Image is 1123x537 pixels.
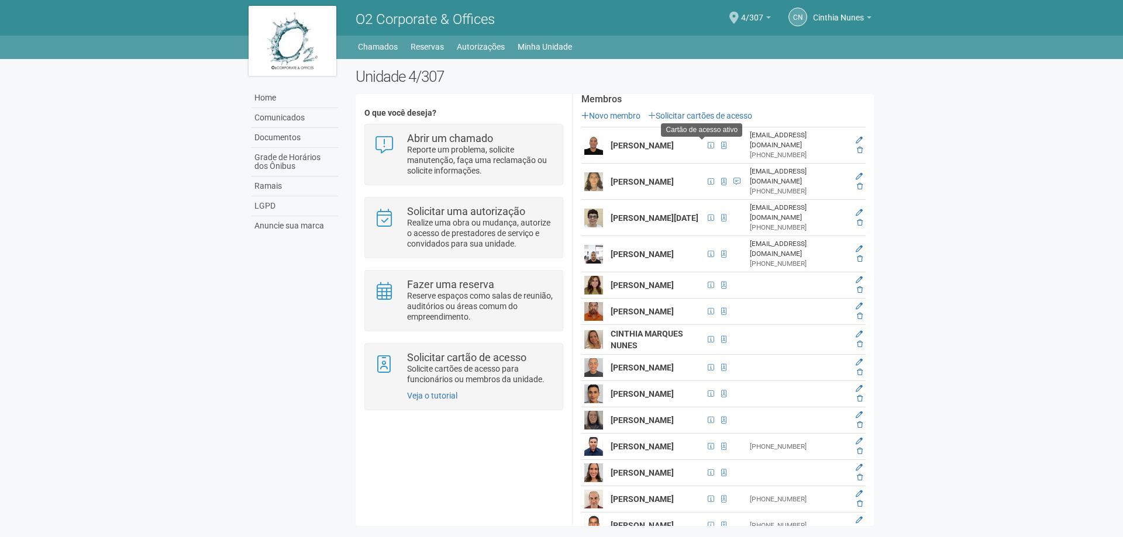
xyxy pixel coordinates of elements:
[611,177,674,186] strong: [PERSON_NAME]
[857,182,863,190] a: Excluir membro
[856,384,863,393] a: Editar membro
[857,219,863,227] a: Excluir membro
[750,186,845,196] div: [PHONE_NUMBER]
[581,94,866,105] strong: Membros
[856,276,863,284] a: Editar membro
[857,473,863,481] a: Excluir membro
[857,447,863,455] a: Excluir membro
[356,11,495,27] span: O2 Corporate & Offices
[252,176,338,196] a: Ramais
[750,442,845,452] div: [PHONE_NUMBER]
[518,39,572,55] a: Minha Unidade
[584,437,603,456] img: user.png
[252,88,338,108] a: Home
[750,521,845,531] div: [PHONE_NUMBER]
[584,463,603,482] img: user.png
[252,196,338,216] a: LGPD
[611,363,674,372] strong: [PERSON_NAME]
[857,286,863,294] a: Excluir membro
[584,516,603,535] img: user.png
[374,206,553,249] a: Solicitar uma autorização Realize uma obra ou mudança, autorize o acesso de prestadores de serviç...
[648,111,752,120] a: Solicitar cartões de acesso
[750,150,845,160] div: [PHONE_NUMBER]
[611,280,674,290] strong: [PERSON_NAME]
[857,394,863,403] a: Excluir membro
[750,239,845,259] div: [EMAIL_ADDRESS][DOMAIN_NAME]
[581,111,640,120] a: Novo membro
[407,391,457,400] a: Veja o tutorial
[407,144,554,176] p: Reporte um problema, solicite manutenção, faça uma reclamação ou solicite informações.
[750,494,845,504] div: [PHONE_NUMBER]
[374,133,553,176] a: Abrir um chamado Reporte um problema, solicite manutenção, faça uma reclamação ou solicite inform...
[364,109,563,117] h4: O que você deseja?
[856,516,863,524] a: Editar membro
[856,172,863,181] a: Editar membro
[374,352,553,384] a: Solicitar cartão de acesso Solicite cartões de acesso para funcionários ou membros da unidade.
[857,340,863,348] a: Excluir membro
[611,250,674,259] strong: [PERSON_NAME]
[407,363,554,384] p: Solicite cartões de acesso para funcionários ou membros da unidade.
[750,223,845,233] div: [PHONE_NUMBER]
[407,290,554,322] p: Reserve espaços como salas de reunião, auditórios ou áreas comum do empreendimento.
[611,213,698,223] strong: [PERSON_NAME][DATE]
[249,6,336,76] img: logo.jpg
[611,494,674,504] strong: [PERSON_NAME]
[856,245,863,253] a: Editar membro
[252,128,338,148] a: Documentos
[584,136,603,155] img: user.png
[611,141,674,150] strong: [PERSON_NAME]
[611,442,674,451] strong: [PERSON_NAME]
[457,39,505,55] a: Autorizações
[611,307,674,316] strong: [PERSON_NAME]
[661,123,742,137] div: Cartão de acesso ativo
[584,276,603,295] img: user.png
[856,136,863,144] a: Editar membro
[856,302,863,310] a: Editar membro
[856,209,863,217] a: Editar membro
[856,490,863,498] a: Editar membro
[813,2,864,22] span: Cinthia Nunes
[584,358,603,377] img: user.png
[358,39,398,55] a: Chamados
[584,302,603,321] img: user.png
[411,39,444,55] a: Reservas
[611,468,674,477] strong: [PERSON_NAME]
[584,490,603,508] img: user.png
[584,384,603,403] img: user.png
[611,521,674,530] strong: [PERSON_NAME]
[584,209,603,227] img: user.png
[857,500,863,508] a: Excluir membro
[407,217,554,249] p: Realize uma obra ou mudança, autorize o acesso de prestadores de serviço e convidados para sua un...
[252,148,338,176] a: Grade de Horários dos Ônibus
[856,463,863,472] a: Editar membro
[611,329,683,350] strong: CINTHIA MARQUES NUNES
[407,278,494,290] strong: Fazer uma reserva
[857,312,863,320] a: Excluir membro
[857,368,863,376] a: Excluir membro
[857,526,863,534] a: Excluir membro
[750,203,845,223] div: [EMAIL_ADDRESS][DOMAIN_NAME]
[788,8,807,26] a: CN
[750,167,845,186] div: [EMAIL_ADDRESS][DOMAIN_NAME]
[407,351,526,363] strong: Solicitar cartão de acesso
[356,68,874,85] h2: Unidade 4/307
[374,279,553,322] a: Fazer uma reserva Reserve espaços como salas de reunião, auditórios ou áreas comum do empreendime...
[741,15,771,24] a: 4/307
[584,172,603,191] img: user.png
[584,411,603,429] img: user.png
[750,130,845,150] div: [EMAIL_ADDRESS][DOMAIN_NAME]
[741,2,763,22] span: 4/307
[611,415,674,425] strong: [PERSON_NAME]
[750,259,845,269] div: [PHONE_NUMBER]
[856,358,863,366] a: Editar membro
[857,146,863,154] a: Excluir membro
[611,389,674,399] strong: [PERSON_NAME]
[407,205,525,217] strong: Solicitar uma autorização
[857,255,863,263] a: Excluir membro
[856,330,863,338] a: Editar membro
[857,421,863,429] a: Excluir membro
[407,132,493,144] strong: Abrir um chamado
[252,108,338,128] a: Comunicados
[813,15,871,24] a: Cinthia Nunes
[856,411,863,419] a: Editar membro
